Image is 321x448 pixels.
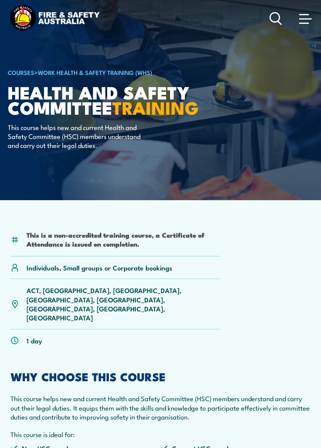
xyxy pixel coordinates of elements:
strong: TRAINING [112,94,199,121]
h1: Health and Safety Committee [8,84,200,115]
p: 1 day [27,336,42,345]
p: This course helps new and current Health and Safety Committee (HSC) members understand and carry ... [8,123,150,150]
p: Individuals, Small groups or Corporate bookings [27,263,172,272]
a: Work Health & Safety Training (WHS) [38,68,152,76]
li: This is a non-accredited training course, a Certificate of Attendance is issued on completion. [27,230,220,249]
a: COURSES [8,68,34,76]
h6: > [8,68,200,77]
h2: WHY CHOOSE THIS COURSE [11,371,310,381]
p: This course is ideal for: [11,430,310,439]
p: ACT, [GEOGRAPHIC_DATA], [GEOGRAPHIC_DATA], [GEOGRAPHIC_DATA], [GEOGRAPHIC_DATA], [GEOGRAPHIC_DATA... [27,286,220,322]
p: This course helps new and current Health and Safety Committee (HSC) members understand and carry ... [11,394,310,421]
